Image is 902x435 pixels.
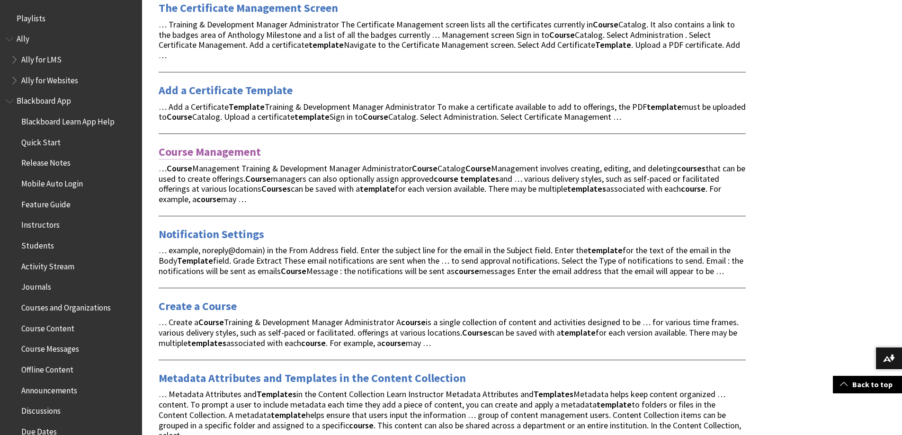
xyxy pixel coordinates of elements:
[159,101,746,123] span: … Add a Certificate Training & Development Manager Administrator To make a certificate available ...
[245,173,271,184] strong: Course
[229,101,265,112] strong: Template
[21,320,74,333] span: Course Content
[167,111,192,122] strong: Course
[21,279,51,292] span: Journals
[593,19,618,30] strong: Course
[21,258,74,271] span: Activity Stream
[21,362,73,374] span: Offline Content
[17,93,71,106] span: Blackboard App
[549,29,575,40] strong: Course
[198,317,224,328] strong: Course
[159,19,740,61] span: … Training & Development Manager Administrator The Certificate Management screen lists all the ce...
[21,114,115,126] span: Blackboard Learn App Help
[588,245,623,256] strong: template
[261,183,291,194] strong: Courses
[21,134,61,147] span: Quick Start
[159,245,743,276] span: … example, noreply@domain) in the From Address field. Enter the subject line for the email in the...
[21,382,77,395] span: Announcements
[17,10,45,23] span: Playlists
[295,111,330,122] strong: template
[196,194,221,204] strong: course
[534,389,573,399] strong: Templates
[595,39,631,50] strong: Template
[21,196,71,209] span: Feature Guide
[159,227,264,242] a: Notification Settings
[177,255,213,266] strong: Template
[381,337,406,348] strong: course
[561,327,596,338] strong: template
[301,337,326,348] strong: course
[412,163,438,174] strong: Course
[159,163,745,204] span: … Management Training & Development Manager Administrator Catalog Management involves creating, e...
[21,217,60,230] span: Instructors
[833,376,902,393] a: Back to top
[465,163,491,174] strong: Course
[677,163,706,174] strong: courses
[167,163,192,174] strong: Course
[21,238,54,250] span: Students
[257,389,296,399] strong: Templates
[21,155,71,168] span: Release Notes
[360,183,395,194] strong: template
[434,173,458,184] strong: course
[647,101,682,112] strong: template
[159,144,261,160] a: Course Management
[159,0,338,16] a: The Certificate Management Screen
[21,72,78,85] span: Ally for Websites
[21,300,111,312] span: Courses and Organizations
[21,341,79,354] span: Course Messages
[363,111,388,122] strong: Course
[159,371,466,386] a: Metadata Attributes and Templates in the Content Collection
[6,31,136,89] nav: Book outline for Anthology Ally Help
[21,52,62,64] span: Ally for LMS
[401,317,426,328] strong: course
[6,10,136,27] nav: Book outline for Playlists
[281,266,306,276] strong: Course
[21,176,83,188] span: Mobile Auto Login
[681,183,706,194] strong: course
[159,299,237,314] a: Create a Course
[460,173,499,184] strong: templates
[17,31,29,44] span: Ally
[271,409,306,420] strong: template
[309,39,344,50] strong: template
[188,337,226,348] strong: templates
[21,403,61,416] span: Discussions
[349,420,374,431] strong: course
[567,183,606,194] strong: templates
[462,327,491,338] strong: Courses
[159,317,739,348] span: … Create a Training & Development Manager Administrator A is a single collection of content and a...
[597,399,632,410] strong: template
[455,266,479,276] strong: course
[159,83,293,98] a: Add a Certificate Template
